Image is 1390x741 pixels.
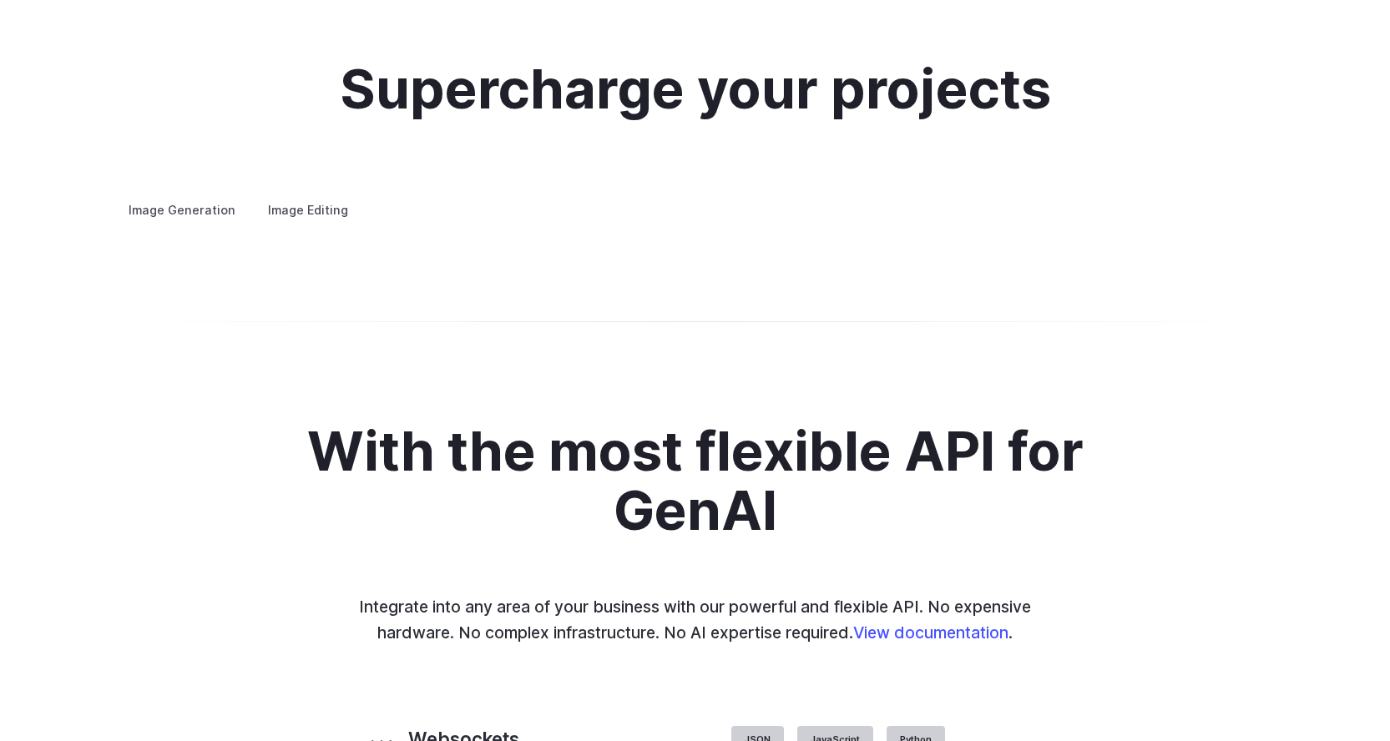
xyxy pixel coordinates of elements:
[254,195,362,224] label: Image Editing
[853,623,1008,643] a: View documentation
[340,59,1051,119] h2: Supercharge your projects
[348,594,1043,645] p: Integrate into any area of your business with our powerful and flexible API. No expensive hardwar...
[114,195,250,224] label: Image Generation
[230,421,1160,541] h2: With the most flexible API for GenAI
